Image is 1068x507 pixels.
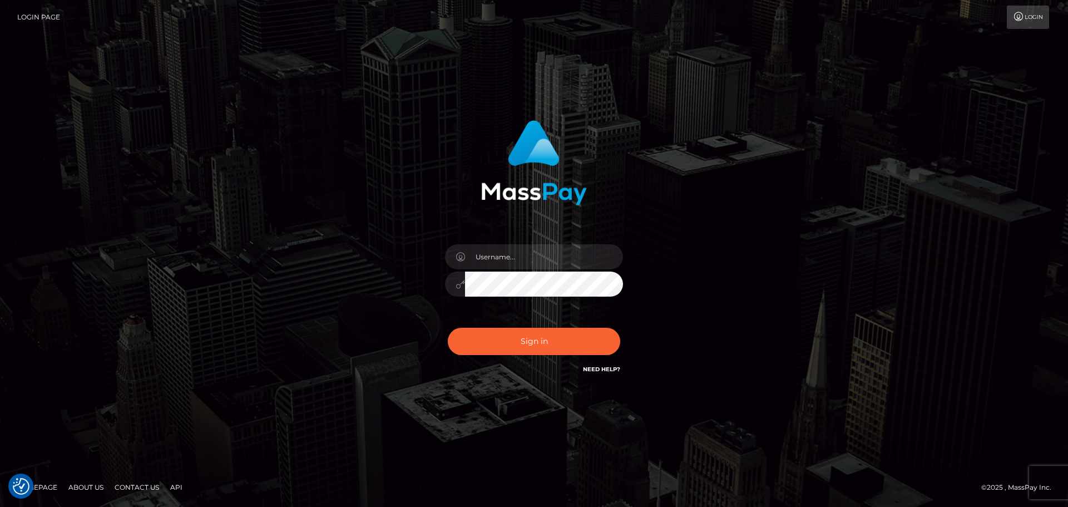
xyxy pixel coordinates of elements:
[481,120,587,205] img: MassPay Login
[583,366,620,373] a: Need Help?
[448,328,620,355] button: Sign in
[1007,6,1049,29] a: Login
[17,6,60,29] a: Login Page
[12,479,62,496] a: Homepage
[465,244,623,269] input: Username...
[13,478,29,495] img: Revisit consent button
[64,479,108,496] a: About Us
[166,479,187,496] a: API
[13,478,29,495] button: Consent Preferences
[981,481,1060,494] div: © 2025 , MassPay Inc.
[110,479,164,496] a: Contact Us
